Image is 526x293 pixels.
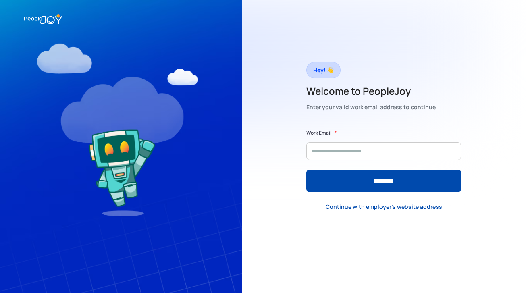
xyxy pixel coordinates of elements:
[313,64,334,76] div: Hey! 👋
[306,102,436,113] div: Enter your valid work email address to continue
[326,203,442,211] div: Continue with employer's website address
[319,198,449,215] a: Continue with employer's website address
[306,85,436,98] h2: Welcome to PeopleJoy
[306,129,331,137] label: Work Email
[306,129,461,192] form: Form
